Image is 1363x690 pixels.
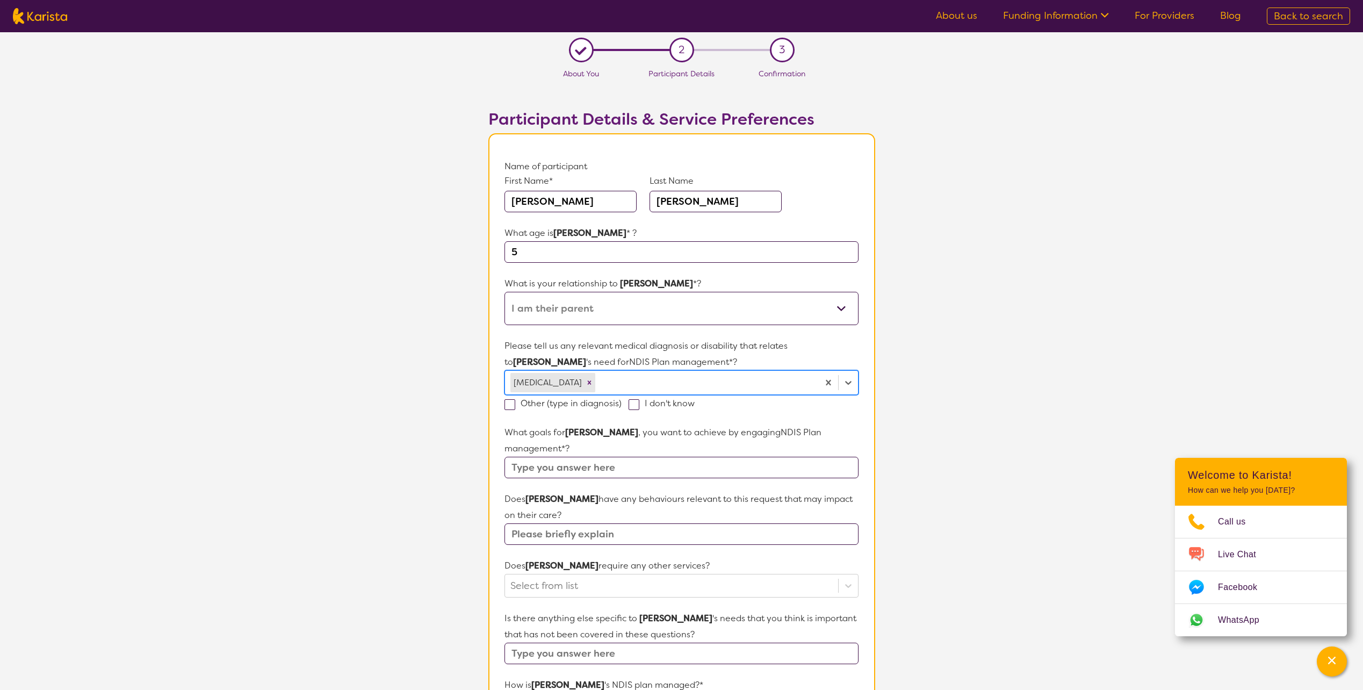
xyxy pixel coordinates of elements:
[488,110,875,129] h2: Participant Details & Service Preferences
[513,356,586,368] strong: [PERSON_NAME]
[1267,8,1350,25] a: Back to search
[1188,486,1334,495] p: How can we help you [DATE]?
[620,278,693,289] strong: [PERSON_NAME]
[1003,9,1109,22] a: Funding Information
[504,491,858,523] p: Does have any behaviours relevant to this request that may impact on their care?
[1218,514,1259,530] span: Call us
[679,42,684,58] span: 2
[936,9,977,22] a: About us
[1175,458,1347,636] div: Channel Menu
[13,8,67,24] img: Karista logo
[504,643,858,664] input: Type you answer here
[583,373,595,392] div: Remove ADHD
[504,523,858,545] input: Please briefly explain
[1175,506,1347,636] ul: Choose channel
[504,398,629,409] label: Other (type in diagnosis)
[759,69,805,78] span: Confirmation
[1220,9,1241,22] a: Blog
[510,373,583,392] div: [MEDICAL_DATA]
[504,225,858,241] p: What age is * ?
[504,457,858,478] input: Type you answer here
[504,175,637,188] p: First Name*
[553,227,626,239] strong: [PERSON_NAME]
[1188,469,1334,481] h2: Welcome to Karista!
[650,175,782,188] p: Last Name
[504,159,858,175] p: Name of participant
[573,42,589,59] div: L
[648,69,715,78] span: Participant Details
[563,69,599,78] span: About You
[504,338,858,370] p: Please tell us any relevant medical diagnosis or disability that relates to 's need for NDIS Plan...
[779,42,785,58] span: 3
[565,427,638,438] strong: [PERSON_NAME]
[629,398,702,409] label: I don't know
[525,493,598,505] strong: [PERSON_NAME]
[504,610,858,643] p: Is there anything else specific to 's needs that you think is important that has not been covered...
[504,425,858,457] p: What goals for , you want to achieve by engaging NDIS Plan management *?
[1218,612,1272,628] span: WhatsApp
[525,560,598,571] strong: [PERSON_NAME]
[639,613,712,624] strong: [PERSON_NAME]
[1218,547,1269,563] span: Live Chat
[1175,604,1347,636] a: Web link opens in a new tab.
[1317,646,1347,677] button: Channel Menu
[1135,9,1194,22] a: For Providers
[1218,579,1270,595] span: Facebook
[504,276,858,292] p: What is your relationship to *?
[1274,10,1343,23] span: Back to search
[504,241,858,263] input: Type here
[504,558,858,574] p: Does require any other services?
